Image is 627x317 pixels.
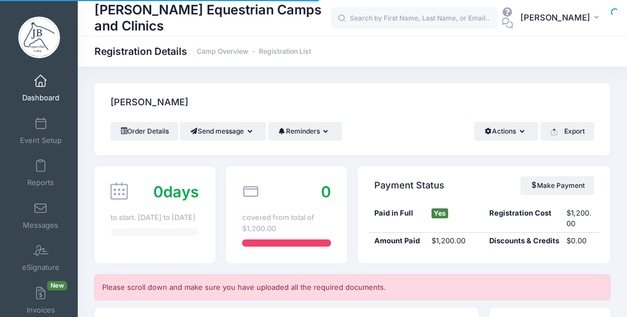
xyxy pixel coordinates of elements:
[22,263,59,273] span: eSignature
[427,236,484,247] div: $1,200.00
[14,196,67,235] a: Messages
[432,208,448,218] span: Yes
[474,122,538,141] button: Actions
[14,111,67,150] a: Event Setup
[94,45,311,57] h1: Registration Details
[369,208,427,229] div: Paid in Full
[180,122,266,141] button: Send message
[369,236,427,247] div: Amount Paid
[14,238,67,277] a: eSignature
[27,178,54,188] span: Reports
[47,281,67,290] span: New
[540,122,594,141] button: Export
[153,181,199,203] div: days
[484,236,561,247] div: Discounts & Credits
[111,212,199,223] div: to start. [DATE] to [DATE]
[94,274,610,301] div: Please scroll down and make sure you have uploaded all the required documents.
[513,6,610,31] button: [PERSON_NAME]
[111,87,188,119] h4: [PERSON_NAME]
[20,136,62,145] span: Event Setup
[153,182,163,201] span: 0
[18,17,60,58] img: Jessica Braswell Equestrian Camps and Clinics
[14,154,67,192] a: Reports
[197,48,248,56] a: Camp Overview
[321,182,331,201] span: 0
[268,122,342,141] button: Reminders
[374,170,444,201] h4: Payment Status
[331,7,498,29] input: Search by First Name, Last Name, or Email...
[94,1,331,35] h1: [PERSON_NAME] Equestrian Camps and Clinics
[561,236,599,247] div: $0.00
[520,176,594,195] a: Make Payment
[484,208,561,229] div: Registration Cost
[27,305,55,315] span: Invoices
[561,208,599,229] div: $1,200.00
[14,69,67,108] a: Dashboard
[520,12,590,24] span: [PERSON_NAME]
[23,221,58,230] span: Messages
[111,122,178,141] a: Order Details
[259,48,311,56] a: Registration List
[22,94,59,103] span: Dashboard
[242,212,330,234] div: covered from total of $1,200.00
